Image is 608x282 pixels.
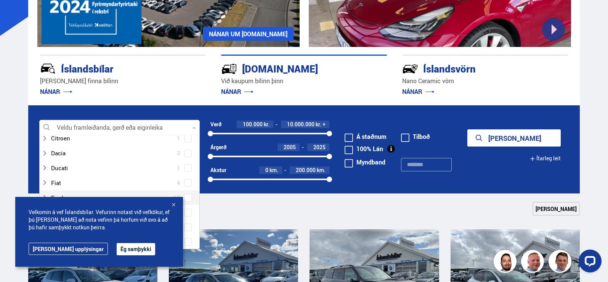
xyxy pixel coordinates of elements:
span: kr. [316,121,321,127]
div: [DOMAIN_NAME] [221,61,360,75]
img: FbJEzSuNWCJXmdc-.webp [550,251,573,274]
span: 3 [177,148,180,159]
span: 15 [173,192,180,203]
a: NÁNAR [402,87,435,96]
span: km. [317,167,326,173]
button: Ítarleg leit [530,150,561,167]
span: km. [270,167,278,173]
button: [PERSON_NAME] [467,129,561,147]
label: Myndband [345,159,385,165]
span: 4 [177,177,180,189]
img: siFngHWaQ9KaOqBr.png [522,251,545,274]
div: Akstur [210,167,226,173]
a: [PERSON_NAME] upplýsingar [29,243,108,255]
span: Velkomin á vef Íslandsbílar. Vefurinn notast við vefkökur, ef þú [PERSON_NAME] að nota vefinn þá ... [29,208,170,231]
a: [PERSON_NAME] [533,202,580,216]
img: JRvxyua_JYH6wB4c.svg [40,61,56,77]
img: tr5P-W3DuiFaO7aO.svg [221,61,237,77]
div: Íslandsbílar [40,61,179,75]
span: 0 [265,166,268,174]
span: 10.000.000 [287,121,314,128]
span: 1 [177,163,180,174]
p: Við kaupum bílinn þinn [221,77,387,85]
label: Á staðnum [345,134,387,140]
label: 100% Lán [345,146,383,152]
span: + [322,121,326,127]
iframe: LiveChat chat widget [573,247,605,279]
div: Árgerð [210,144,226,150]
span: 200.000 [296,166,316,174]
label: Tilboð [401,134,430,140]
p: [PERSON_NAME] finna bílinn [40,77,206,85]
span: 1 [177,133,180,144]
img: nhp88E3Fdnt1Opn2.png [495,251,518,274]
a: NÁNAR [221,87,253,96]
span: kr. [264,121,270,127]
img: -Svtn6bYgwAsiwNX.svg [402,61,418,77]
button: Ég samþykki [117,243,155,255]
span: 2025 [313,143,326,151]
p: Nano Ceramic vörn [402,77,568,85]
a: NÁNAR [40,87,72,96]
span: 2005 [284,143,296,151]
div: Verð [210,121,221,127]
span: 100.000 [243,121,263,128]
div: Íslandsvörn [402,61,541,75]
a: NÁNAR UM [DOMAIN_NAME] [203,27,294,41]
